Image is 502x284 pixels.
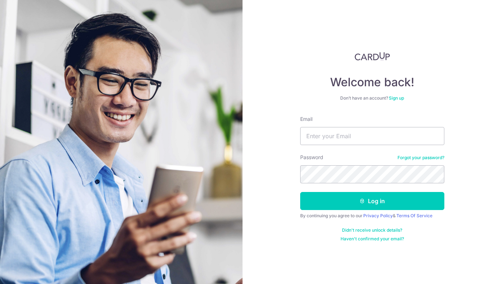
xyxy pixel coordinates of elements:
[355,52,390,61] img: CardUp Logo
[300,127,444,145] input: Enter your Email
[363,213,393,218] a: Privacy Policy
[300,75,444,89] h4: Welcome back!
[396,213,432,218] a: Terms Of Service
[397,155,444,161] a: Forgot your password?
[389,95,404,101] a: Sign up
[300,192,444,210] button: Log in
[300,115,312,123] label: Email
[341,236,404,242] a: Haven't confirmed your email?
[300,95,444,101] div: Don’t have an account?
[300,213,444,219] div: By continuing you agree to our &
[300,154,323,161] label: Password
[342,227,402,233] a: Didn't receive unlock details?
